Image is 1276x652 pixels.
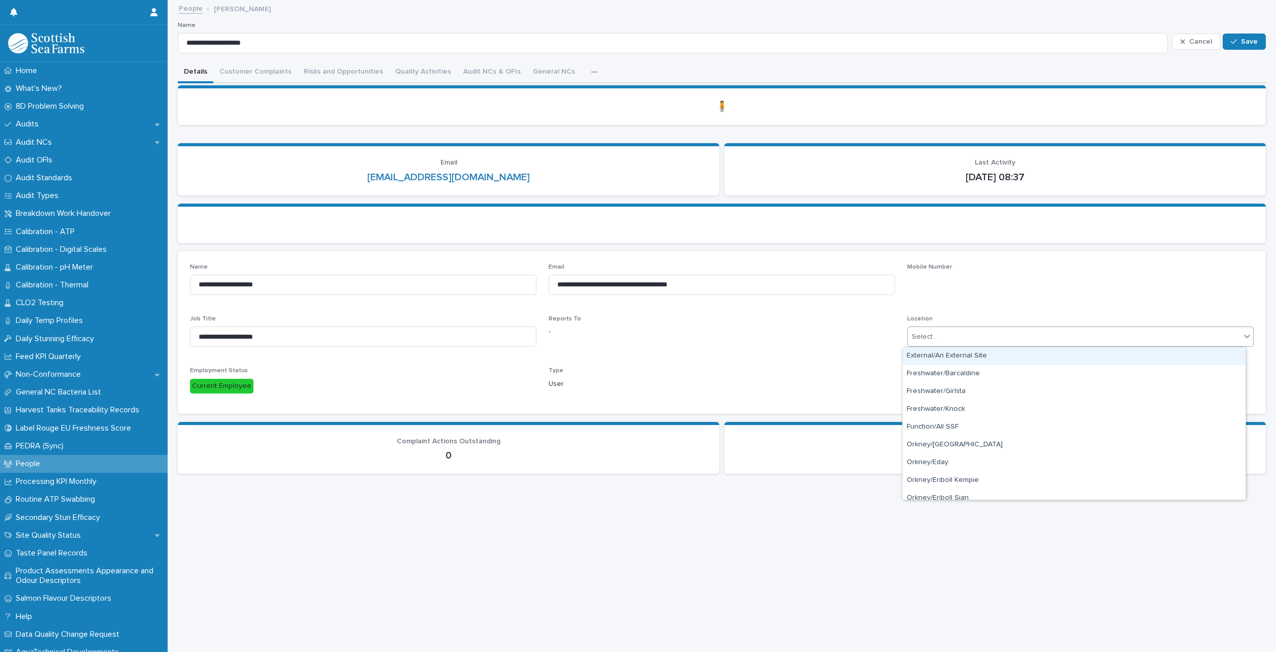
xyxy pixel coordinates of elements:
[12,495,103,504] p: Routine ATP Swabbing
[389,62,457,83] button: Quality Activities
[367,172,530,182] a: [EMAIL_ADDRESS][DOMAIN_NAME]
[12,66,45,76] p: Home
[190,379,253,394] div: Current Employee
[737,171,1254,183] p: [DATE] 08:37
[903,472,1246,490] div: Orkney/Eriboll Kempie
[12,119,47,129] p: Audits
[903,383,1246,401] div: Freshwater/Girlsta
[214,3,271,14] p: [PERSON_NAME]
[213,62,298,83] button: Customer Complaints
[1223,34,1266,50] button: Save
[907,316,933,322] span: Location
[12,102,92,111] p: 8D Problem Solving
[190,316,216,322] span: Job Title
[12,280,97,290] p: Calibration - Thermal
[12,138,60,147] p: Audit NCs
[12,513,108,523] p: Secondary Stun Efficacy
[12,227,83,237] p: Calibration - ATP
[12,173,80,183] p: Audit Standards
[12,387,109,397] p: General NC Bacteria List
[549,316,581,322] span: Reports To
[737,449,1254,462] p: 0
[527,62,581,83] button: General NCs
[178,62,213,83] button: Details
[1172,34,1221,50] button: Cancel
[12,531,89,540] p: Site Quality Status
[903,490,1246,507] div: Orkney/Eriboll Sian
[440,159,457,166] span: Email
[190,264,208,270] span: Name
[12,298,72,308] p: CLO2 Testing
[549,264,564,270] span: Email
[397,438,500,445] span: Complaint Actions Outstanding
[1241,38,1258,45] span: Save
[178,22,196,28] span: Name
[12,245,115,254] p: Calibration - Digital Scales
[12,441,72,451] p: PEDRA (Sync)
[903,347,1246,365] div: External/An External Site
[912,332,937,342] div: Select...
[12,334,102,344] p: Daily Stunning Efficacy
[12,459,48,469] p: People
[12,594,119,603] p: Salmon Flavour Descriptors
[179,2,203,14] a: People
[12,423,139,433] p: Label Rouge EU Freshness Score
[12,155,60,165] p: Audit OFIs
[12,84,70,93] p: What's New?
[903,436,1246,454] div: Orkney/Bringhead
[903,418,1246,436] div: Function/All SSF
[549,327,895,337] p: -
[907,264,952,270] span: Mobile Number
[8,33,84,53] img: mMrefqRFQpe26GRNOUkG
[903,454,1246,472] div: Orkney/Eday
[549,368,563,374] span: Type
[12,209,119,218] p: Breakdown Work Handover
[190,101,1254,113] p: 🧍
[12,548,95,558] p: Taste Panel Records
[903,401,1246,418] div: Freshwater/Knock
[903,365,1246,383] div: Freshwater/Barcaldine
[1189,38,1212,45] span: Cancel
[12,370,89,379] p: Non-Conformance
[12,263,101,272] p: Calibration - pH Meter
[12,316,91,325] p: Daily Temp Profiles
[190,449,707,462] p: 0
[12,566,168,585] p: Product Assessments Appearance and Odour Descriptors
[12,405,147,415] p: Harvest Tanks Traceability Records
[12,477,105,486] p: Processing KPI Monthly
[549,379,895,389] p: User
[190,368,248,374] span: Employment Status
[12,612,40,622] p: Help
[457,62,527,83] button: Audit NCs & OFIs
[12,352,89,362] p: Feed KPI Quarterly
[12,630,127,639] p: Data Quality Change Request
[975,159,1015,166] span: Last Activity
[298,62,389,83] button: Risks and Opportunities
[12,191,67,201] p: Audit Types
